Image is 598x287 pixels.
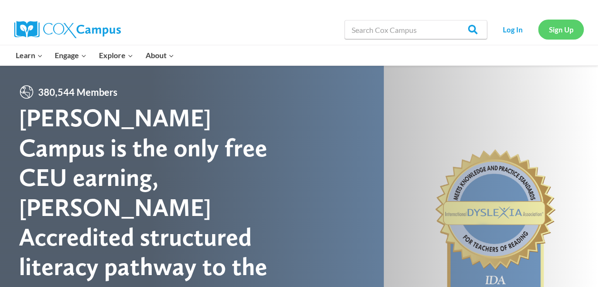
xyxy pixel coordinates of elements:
a: Log In [492,20,533,39]
input: Search Cox Campus [344,20,487,39]
button: Child menu of Explore [93,45,139,65]
button: Child menu of About [139,45,180,65]
a: Sign Up [538,20,584,39]
button: Child menu of Learn [10,45,49,65]
img: Cox Campus [14,21,121,38]
nav: Secondary Navigation [492,20,584,39]
span: 380,544 Members [34,84,121,100]
button: Child menu of Engage [49,45,93,65]
nav: Primary Navigation [10,45,180,65]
